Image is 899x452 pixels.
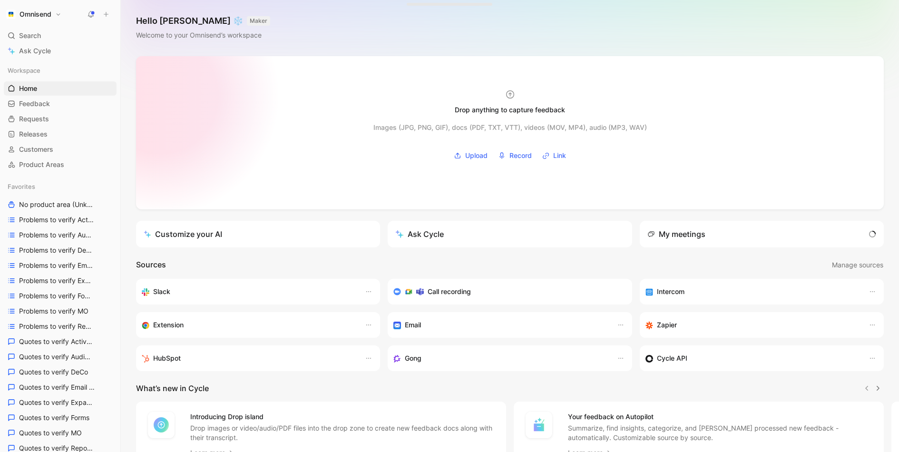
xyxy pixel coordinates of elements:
[8,66,40,75] span: Workspace
[107,383,116,392] button: View actions
[4,380,117,394] a: Quotes to verify Email builder
[450,148,491,163] button: Upload
[103,306,113,316] button: View actions
[4,304,117,318] a: Problems to verify MO
[19,261,96,270] span: Problems to verify Email Builder
[136,221,380,247] a: Customize your AI
[19,291,93,301] span: Problems to verify Forms
[106,322,116,331] button: View actions
[393,319,607,331] div: Forward emails to your feedback inbox
[190,423,495,442] p: Drop images or video/audio/PDF files into the drop zone to create new feedback docs along with th...
[388,221,632,247] button: Ask Cycle
[4,350,117,364] a: Quotes to verify Audience
[19,215,95,225] span: Problems to verify Activation
[4,274,117,288] a: Problems to verify Expansion
[413,5,457,8] div: Docs, images, videos, audio files, links & more
[105,337,115,346] button: View actions
[4,157,117,172] a: Product Areas
[4,365,117,379] a: Quotes to verify DeCo
[657,319,677,331] h3: Zapier
[405,319,421,331] h3: Email
[142,286,355,297] div: Sync your customers, send feedback and get updates in Slack
[136,29,270,41] div: Welcome to your Omnisend’s workspace
[19,114,49,124] span: Requests
[4,112,117,126] a: Requests
[645,319,859,331] div: Capture feedback from thousands of sources with Zapier (survey results, recordings, sheets, etc).
[144,228,222,240] div: Customize your AI
[153,319,184,331] h3: Extension
[103,413,113,423] button: View actions
[136,259,166,271] h2: Sources
[657,286,684,297] h3: Intercom
[19,84,37,93] span: Home
[495,148,535,163] button: Record
[4,179,117,194] div: Favorites
[831,259,884,271] button: Manage sources
[142,319,355,331] div: Capture feedback from anywhere on the web
[4,97,117,111] a: Feedback
[647,228,705,240] div: My meetings
[19,413,89,423] span: Quotes to verify Forms
[19,352,94,362] span: Quotes to verify Audience
[19,276,95,285] span: Problems to verify Expansion
[153,353,181,364] h3: HubSpot
[568,411,872,423] h4: Your feedback on Autopilot
[4,258,117,273] a: Problems to verify Email Builder
[19,337,94,346] span: Quotes to verify Activation
[107,215,116,225] button: View actions
[19,246,92,255] span: Problems to verify DeCo
[136,15,270,27] h1: Hello [PERSON_NAME] ❄️
[106,230,116,240] button: View actions
[19,30,41,41] span: Search
[4,44,117,58] a: Ask Cycle
[190,411,495,423] h4: Introducing Drop island
[4,228,117,242] a: Problems to verify Audience
[395,228,444,240] div: Ask Cycle
[105,352,115,362] button: View actions
[465,150,488,161] span: Upload
[6,10,16,19] img: Omnisend
[8,182,35,191] span: Favorites
[4,142,117,157] a: Customers
[19,322,95,331] span: Problems to verify Reporting
[405,353,421,364] h3: Gong
[393,353,607,364] div: Capture feedback from your incoming calls
[4,197,117,212] a: No product area (Unknowns)
[455,104,565,116] div: Drop anything to capture feedback
[4,334,117,349] a: Quotes to verify Activation
[553,150,566,161] span: Link
[19,398,94,407] span: Quotes to verify Expansion
[247,16,270,26] button: MAKER
[413,0,457,4] div: Drop anything here to capture feedback
[19,230,95,240] span: Problems to verify Audience
[4,127,117,141] a: Releases
[103,367,113,377] button: View actions
[373,122,647,133] div: Images (JPG, PNG, GIF), docs (PDF, TXT, VTT), videos (MOV, MP4), audio (MP3, WAV)
[19,99,50,108] span: Feedback
[107,276,116,285] button: View actions
[4,395,117,410] a: Quotes to verify Expansion
[4,213,117,227] a: Problems to verify Activation
[19,45,51,57] span: Ask Cycle
[657,353,687,364] h3: Cycle API
[568,423,872,442] p: Summarize, find insights, categorize, and [PERSON_NAME] processed new feedback - automatically. C...
[4,243,117,257] a: Problems to verify DeCo
[4,29,117,43] div: Search
[153,286,170,297] h3: Slack
[645,353,859,364] div: Sync customers & send feedback from custom sources. Get inspired by our favorite use case
[107,261,117,270] button: View actions
[136,383,209,394] h2: What’s new in Cycle
[19,306,88,316] span: Problems to verify MO
[19,428,82,438] span: Quotes to verify MO
[107,200,116,209] button: View actions
[4,411,117,425] a: Quotes to verify Forms
[19,145,53,154] span: Customers
[4,81,117,96] a: Home
[539,148,569,163] button: Link
[428,286,471,297] h3: Call recording
[19,200,95,209] span: No product area (Unknowns)
[104,291,114,301] button: View actions
[106,398,115,407] button: View actions
[19,160,64,169] span: Product Areas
